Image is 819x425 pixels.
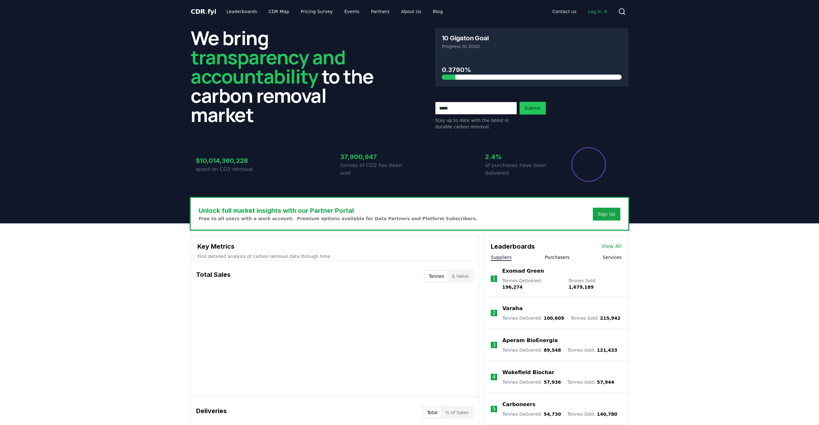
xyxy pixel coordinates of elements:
[502,337,558,344] a: Aperam BioEnergia
[502,277,562,290] p: Tonnes Delivered :
[205,8,208,15] span: .
[435,117,517,130] p: Stay up to date with the latest in durable carbon removal.
[588,8,608,15] span: Log in
[340,152,409,162] h3: 37,900,947
[597,380,614,385] span: 57,944
[544,348,561,353] span: 89,548
[502,379,561,385] p: Tonnes Delivered :
[544,316,564,321] span: 100,609
[502,369,554,376] a: Wakefield Biochar
[428,6,448,17] a: Blog
[492,341,496,349] p: 3
[366,6,395,17] a: Partners
[199,206,477,215] h3: Unlock full market insights with our Partner Portal
[567,347,617,353] p: Tonnes Sold :
[547,6,613,17] nav: Main
[567,379,614,385] p: Tonnes Sold :
[423,407,441,418] button: Total
[570,315,620,321] p: Tonnes Sold :
[598,211,615,217] a: Sign Up
[339,6,364,17] a: Events
[593,208,620,221] button: Sign Up
[502,305,522,312] a: Varaha
[191,8,216,15] span: CDR fyi
[196,406,227,419] h3: Deliveries
[569,277,622,290] p: Tonnes Sold :
[396,6,426,17] a: About Us
[196,165,265,173] p: spent on CO2 removal
[485,162,554,177] p: of purchases have been delivered
[502,347,561,353] p: Tonnes Delivered :
[520,102,546,115] button: Submit
[491,254,512,261] button: Suppliers
[547,6,582,17] a: Contact us
[197,242,472,251] h3: Key Metrics
[597,348,617,353] span: 121,433
[583,6,613,17] a: Log in
[502,401,535,408] a: Carboneers
[196,156,265,165] h3: $10,014,360,228
[442,43,622,50] p: Progress to 2050
[600,316,620,321] span: 215,942
[199,215,477,222] p: Free to all users with a work account. Premium options available for Data Partners and Platform S...
[567,411,617,417] p: Tonnes Sold :
[264,6,294,17] a: CDR Map
[191,44,345,89] span: transparency and accountability
[191,28,384,124] h2: We bring to the carbon removal market
[491,242,535,251] h3: Leaderboards
[492,373,496,381] p: 4
[569,285,594,290] span: 1,679,189
[545,254,569,261] button: Purchasers
[502,267,544,275] a: Exomad Green
[221,6,262,17] a: Leaderboards
[442,65,622,75] h3: 0.3790%
[442,35,489,41] h3: 10 Gigaton Goal
[601,243,622,250] a: View All
[492,309,496,317] p: 2
[603,254,622,261] button: Services
[191,7,216,16] a: CDR.fyi
[492,405,496,413] p: 5
[197,253,472,260] p: Find detailed analysis of carbon removal data through time.
[448,271,473,281] button: $ Value
[485,152,554,162] h3: 2.4%
[502,411,561,417] p: Tonnes Delivered :
[597,412,617,417] span: 140,780
[221,6,448,17] nav: Main
[296,6,338,17] a: Pricing Survey
[196,270,231,283] h3: Total Sales
[544,380,561,385] span: 57,936
[502,285,523,290] span: 196,274
[544,412,561,417] span: 54,730
[571,147,607,182] div: Percentage of sales delivered
[425,271,448,281] button: Tonnes
[441,407,472,418] button: % of Sales
[340,162,409,177] p: tonnes of CO2 has been sold
[492,275,496,283] p: 1
[502,315,564,321] p: Tonnes Delivered :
